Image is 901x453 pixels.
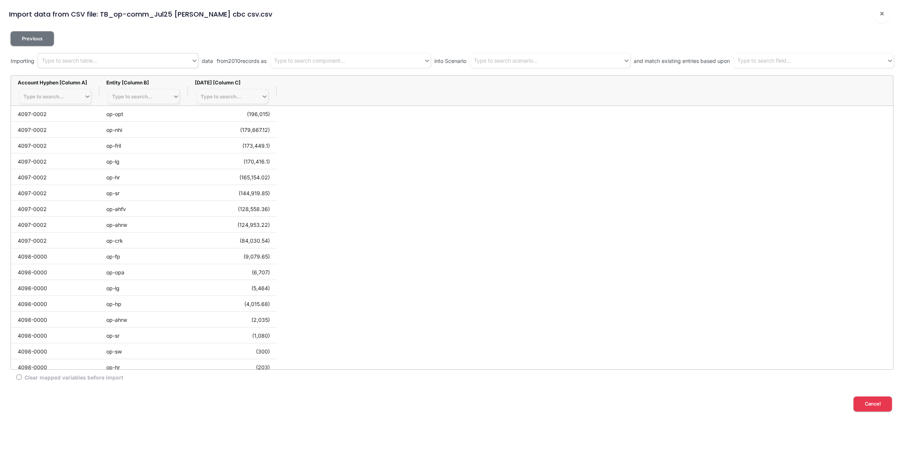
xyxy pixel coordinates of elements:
div: (124,953.22) [188,217,277,232]
div: op-opa [100,264,188,280]
div: 4098-0000 [11,296,100,311]
div: Account Hyphen [Column A] [18,80,93,86]
span: into Scenario [434,57,466,65]
div: (300) [188,343,277,359]
div: 4098-0000 [11,343,100,359]
div: op-hr [100,359,188,375]
div: 4097-0002 [11,169,100,185]
div: op-ahfv [100,201,188,216]
div: Type to search... [23,93,64,99]
div: Type to search scenario... [474,57,538,65]
div: Import data from CSV file: TB_op-comm_Jul25 [PERSON_NAME] cbc csv.csv [9,9,272,19]
div: op-hp [100,296,188,311]
div: (144,919.85) [188,185,277,200]
div: (179,667.12) [188,122,277,137]
div: Type to search... [201,93,241,99]
label: Clear mapped variables before import [23,373,123,381]
div: 4097-0002 [11,122,100,137]
div: 4098-0000 [11,312,100,327]
div: op-ahrw [100,217,188,232]
div: (128,558.36) [188,201,277,216]
div: 4097-0002 [11,217,100,232]
div: 4097-0002 [11,201,100,216]
div: 4098-0000 [11,359,100,375]
div: op-sr [100,328,188,343]
div: 4098-0000 [11,328,100,343]
div: 4098-0000 [11,280,100,295]
div: (5,464) [188,280,277,295]
span: × [880,9,884,18]
span: from 2010 records as [217,57,267,65]
button: Previous [11,31,54,46]
span: data [202,57,213,65]
div: op-lg [100,280,188,295]
div: Type to search component... [274,57,345,65]
div: op-sr [100,185,188,200]
div: (170,416.1) [188,153,277,169]
div: 4097-0002 [11,153,100,169]
div: (196,015) [188,106,277,121]
div: op-crk [100,233,188,248]
div: 4098-0000 [11,248,100,264]
div: Entity [Column B] [106,80,181,86]
div: op-fp [100,248,188,264]
span: Importing [11,57,34,65]
div: op-nhi [100,122,188,137]
div: op-hr [100,169,188,185]
div: Type to search... [112,93,152,99]
div: 4098-0000 [11,264,100,280]
div: (173,449.1) [188,138,277,153]
button: Close [873,5,891,23]
div: (203) [188,359,277,375]
div: (9,079.65) [188,248,277,264]
div: op-sw [100,343,188,359]
div: (2,035) [188,312,277,327]
div: (165,154.02) [188,169,277,185]
div: op-ahrw [100,312,188,327]
div: Type to search table... [42,57,97,65]
div: (84,030.54) [188,233,277,248]
div: op-fril [100,138,188,153]
div: op-lg [100,153,188,169]
div: 4097-0002 [11,106,100,121]
div: (1,080) [188,328,277,343]
div: 4097-0002 [11,138,100,153]
div: [DATE] [Column C] [195,80,270,86]
div: op-opt [100,106,188,121]
button: Cancel [853,396,892,411]
div: (6,707) [188,264,277,280]
span: and match existing entries based upon [634,57,730,65]
div: (4,015.68) [188,296,277,311]
div: Type to search field... [737,57,791,65]
div: 4097-0002 [11,233,100,248]
div: 4097-0002 [11,185,100,200]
